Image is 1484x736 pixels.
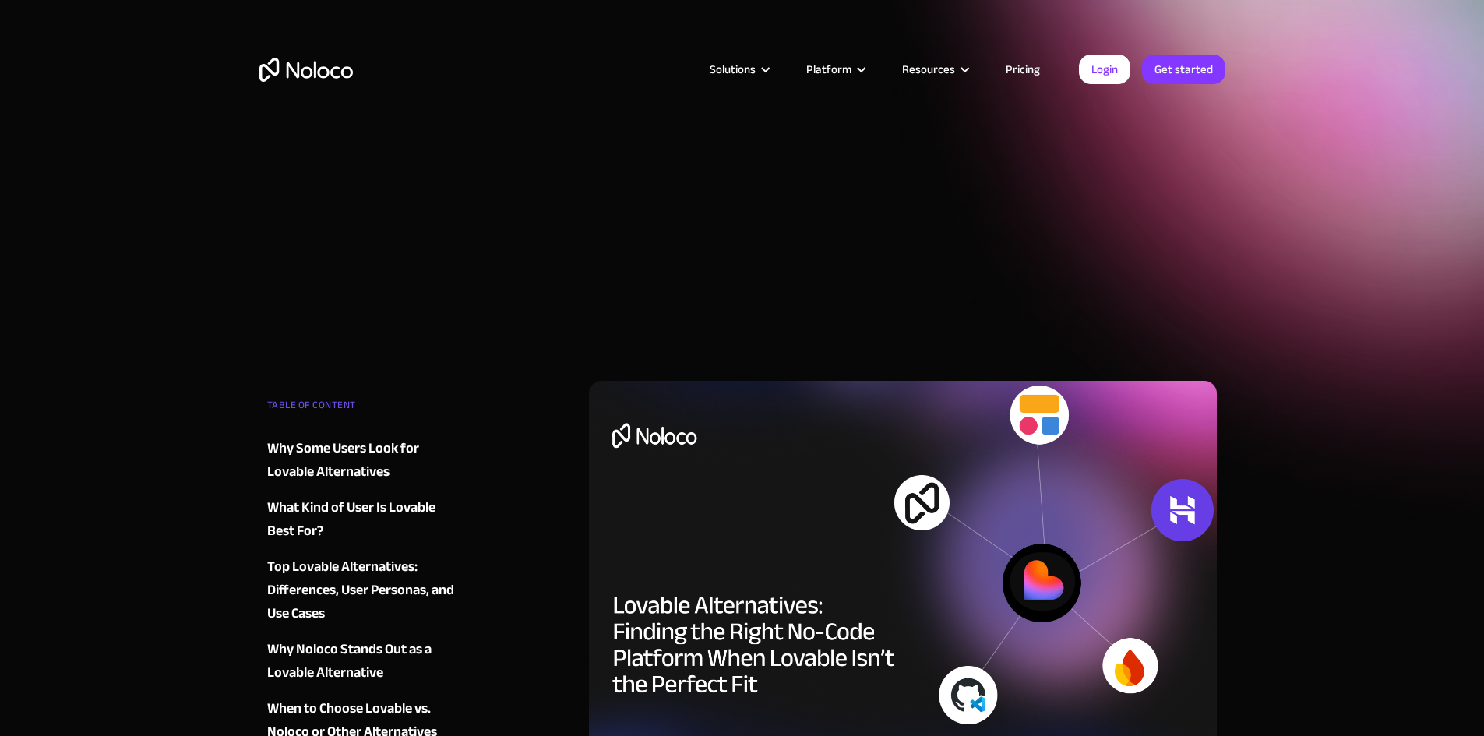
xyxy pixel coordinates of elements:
div: Resources [883,59,986,79]
div: Solutions [690,59,787,79]
a: Why Noloco Stands Out as a Lovable Alternative [267,638,456,685]
a: Why Some Users Look for Lovable Alternatives [267,437,456,484]
a: Pricing [986,59,1059,79]
div: TABLE OF CONTENT [267,393,456,424]
a: Get started [1142,55,1225,84]
div: Platform [806,59,851,79]
div: Platform [787,59,883,79]
div: Resources [902,59,955,79]
a: home [259,58,353,82]
div: Solutions [710,59,756,79]
a: Top Lovable Alternatives: Differences, User Personas, and Use Cases‍ [267,555,456,625]
a: What Kind of User Is Lovable Best For? [267,496,456,543]
a: Login [1079,55,1130,84]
